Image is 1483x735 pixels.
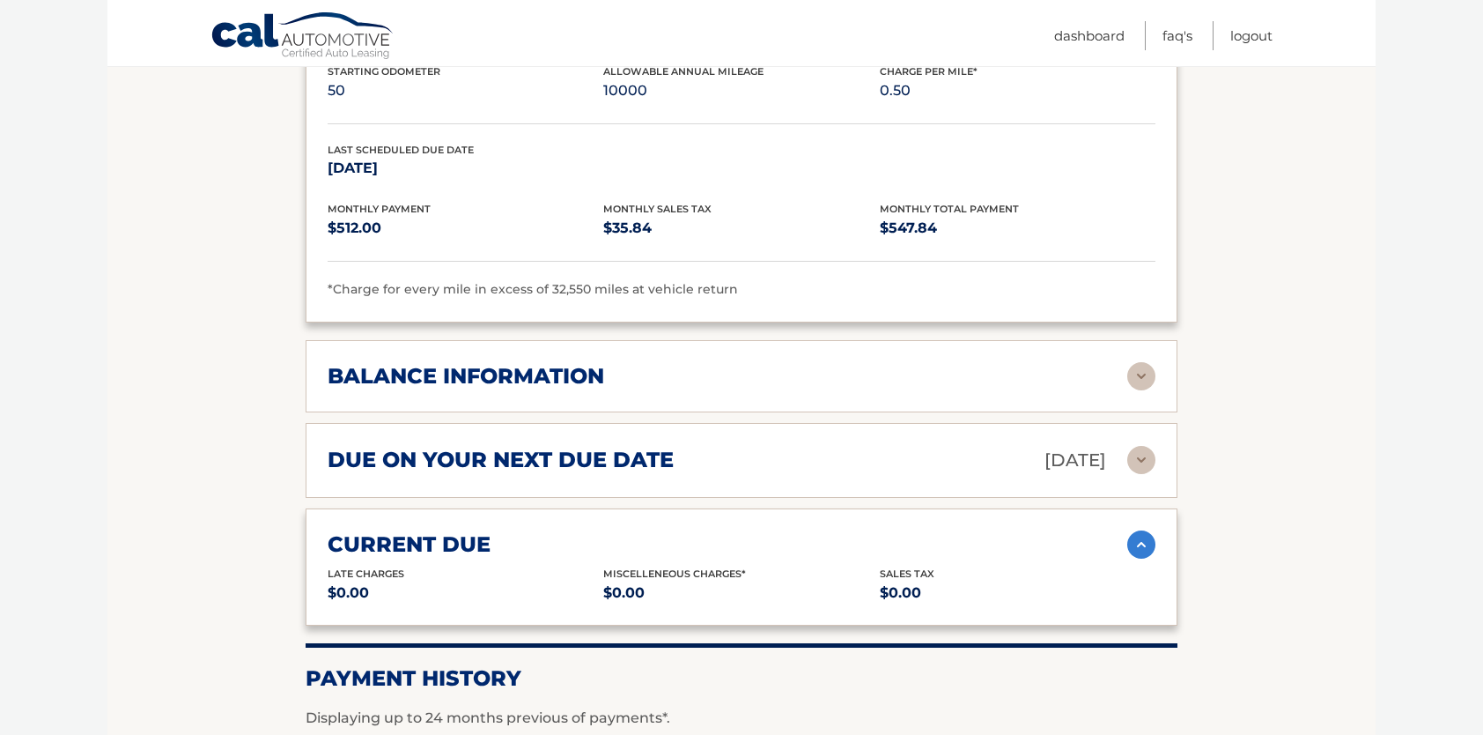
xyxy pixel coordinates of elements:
[880,65,978,78] span: Charge Per Mile*
[328,65,440,78] span: Starting Odometer
[1054,21,1125,50] a: Dashboard
[603,216,879,241] p: $35.84
[880,568,934,580] span: Sales Tax
[603,203,712,215] span: Monthly Sales Tax
[880,78,1155,103] p: 0.50
[1127,446,1155,474] img: accordion-rest.svg
[328,216,603,241] p: $512.00
[328,581,603,605] p: $0.00
[603,65,764,78] span: Allowable Annual Mileage
[1230,21,1273,50] a: Logout
[328,447,674,473] h2: due on your next due date
[328,203,431,215] span: Monthly Payment
[328,144,474,156] span: Last Scheduled Due Date
[880,216,1155,241] p: $547.84
[1044,445,1106,476] p: [DATE]
[603,78,879,103] p: 10000
[880,581,1155,605] p: $0.00
[1127,531,1155,559] img: accordion-active.svg
[328,568,404,580] span: Late Charges
[880,203,1019,215] span: Monthly Total Payment
[328,78,603,103] p: 50
[603,581,879,605] p: $0.00
[1162,21,1192,50] a: FAQ's
[328,156,603,181] p: [DATE]
[1127,362,1155,390] img: accordion-rest.svg
[603,568,746,580] span: Miscelleneous Charges*
[306,708,1177,729] p: Displaying up to 24 months previous of payments*.
[328,531,491,558] h2: current due
[328,363,604,390] h2: balance information
[306,665,1177,692] h2: Payment History
[210,11,395,63] a: Cal Automotive
[328,281,738,297] span: *Charge for every mile in excess of 32,550 miles at vehicle return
